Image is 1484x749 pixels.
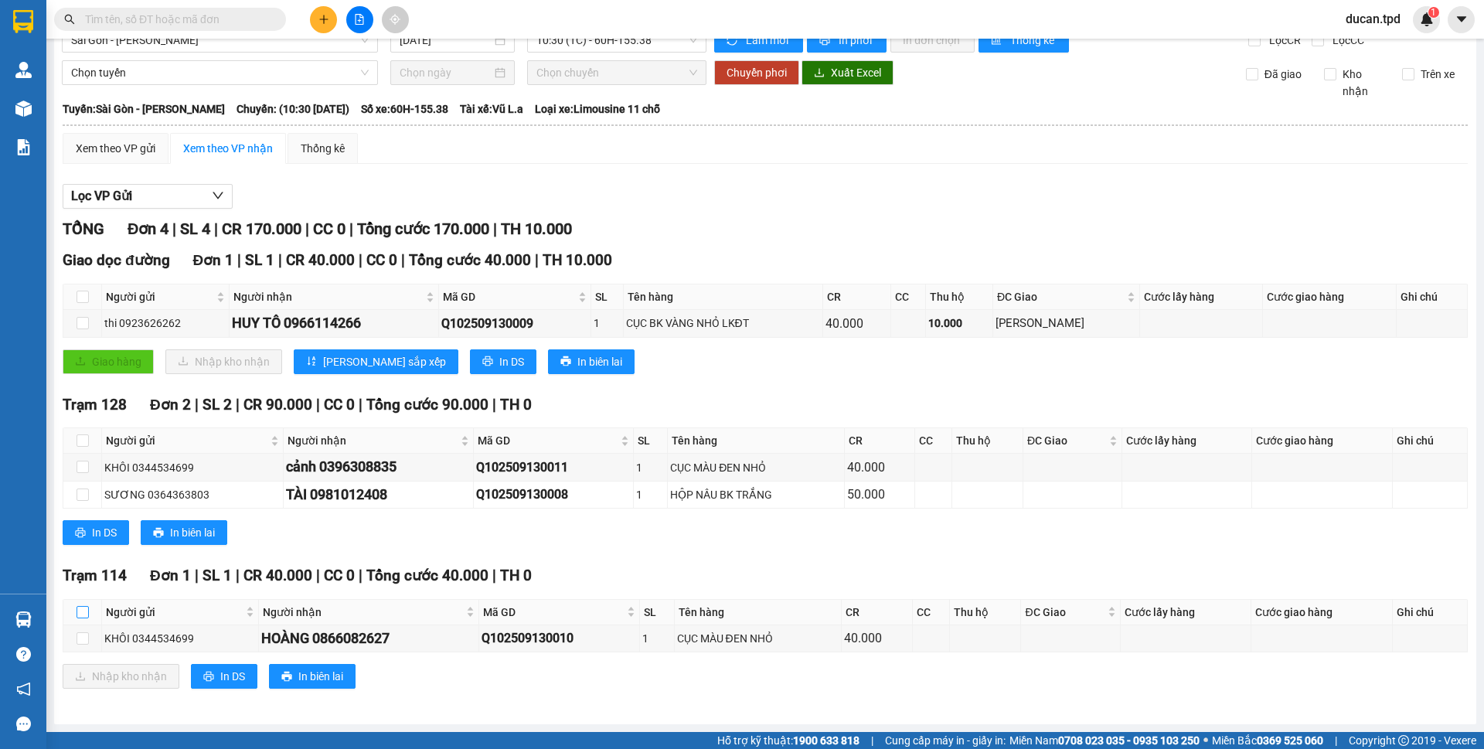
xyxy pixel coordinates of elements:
div: Q102509130008 [476,485,631,504]
span: Trạm 114 -> [49,90,183,107]
button: downloadNhập kho nhận [63,664,179,689]
span: | [359,396,362,414]
span: printer [482,356,493,368]
div: 50.000 [847,485,913,504]
div: 40.000 [844,628,910,648]
span: Lọc VP Gửi [71,186,132,206]
strong: 1900 633 818 [793,734,859,747]
strong: N.gửi: [5,109,112,121]
span: plus [318,14,329,25]
span: caret-down [1455,12,1469,26]
span: printer [281,671,292,683]
button: file-add [346,6,373,33]
span: 1 [1431,7,1436,18]
div: 1 [636,486,665,503]
div: Q102509130011 [476,458,631,477]
span: notification [16,682,31,696]
span: TH 10.000 [543,251,612,269]
span: Miền Bắc [1212,732,1323,749]
th: Thu hộ [926,284,993,310]
span: Đơn 2 [150,396,191,414]
span: In DS [220,668,245,685]
div: 40.000 [825,314,887,333]
span: Số xe: 60H-155.38 [361,100,448,117]
span: Trên xe [1414,66,1461,83]
span: CR 40.000 [243,567,312,584]
span: ĐC Giao [1027,432,1106,449]
span: aim [390,14,400,25]
span: message [16,717,31,731]
div: CỤC MÀU ĐEN NHỎ [677,630,839,647]
div: CỤC MÀU ĐEN NHỎ [670,459,841,476]
div: TÀI 0981012408 [286,484,471,506]
span: In DS [499,353,524,370]
td: Q102509130010 [479,625,640,652]
span: | [871,732,873,749]
span: | [535,251,539,269]
span: Chọn chuyến [536,61,697,84]
span: Người gửi [106,432,267,449]
span: Lọc CR [1263,32,1303,49]
button: printerIn biên lai [548,349,635,374]
span: | [236,567,240,584]
img: warehouse-icon [15,100,32,117]
span: sort-ascending [306,356,317,368]
span: In biên lai [298,668,343,685]
div: Q102509130009 [441,314,587,333]
th: Cước lấy hàng [1121,600,1251,625]
div: HỘP NÂU BK TRẮNG [670,486,841,503]
span: Lọc CC [1326,32,1367,49]
span: ⚪️ [1203,737,1208,744]
button: plus [310,6,337,33]
span: | [316,396,320,414]
button: Lọc VP Gửi [63,184,233,209]
span: Mã GD [483,604,624,621]
span: | [195,567,199,584]
span: | [493,220,497,238]
th: CC [913,600,950,625]
span: Tài xế: Vũ L.a [460,100,523,117]
span: Đã giao [1258,66,1308,83]
span: PHIẾU GỬI HÀNG [60,70,175,87]
th: SL [640,600,675,625]
span: | [359,251,362,269]
th: CC [915,428,952,454]
span: printer [153,527,164,540]
button: In đơn chọn [890,28,975,53]
span: [DATE] [172,7,205,19]
td: Q102509130011 [474,454,634,481]
span: Mã GD [443,288,574,305]
th: SL [591,284,624,310]
span: | [359,567,362,584]
span: | [237,251,241,269]
div: 1 [594,315,621,332]
span: Người gửi [106,604,243,621]
div: Xem theo VP nhận [183,140,273,157]
img: warehouse-icon [15,611,32,628]
button: bar-chartThống kê [979,28,1069,53]
span: Loại xe: Limousine 11 chỗ [535,100,660,117]
span: 02513607707 [126,58,194,70]
span: SL 1 [203,567,232,584]
span: copyright [1398,735,1409,746]
span: Người gửi [106,288,213,305]
button: printerIn DS [470,349,536,374]
span: | [492,567,496,584]
span: ducan.tpd [1333,9,1413,29]
th: Ghi chú [1393,600,1468,625]
span: Mã GD [478,432,618,449]
span: | [305,220,309,238]
td: Q102509130008 [474,482,634,509]
span: | [492,396,496,414]
div: 40.000 [847,458,913,477]
span: Chuyến: (10:30 [DATE]) [237,100,349,117]
span: In biên lai [170,524,215,541]
span: bar-chart [991,35,1004,47]
th: Tên hàng [624,284,824,310]
span: | [236,396,240,414]
th: Thu hộ [952,428,1023,454]
th: Tên hàng [668,428,844,454]
span: 10:54 [142,7,170,19]
div: HOÀNG 0866082627 [261,628,476,649]
div: [PERSON_NAME] [996,315,1137,333]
